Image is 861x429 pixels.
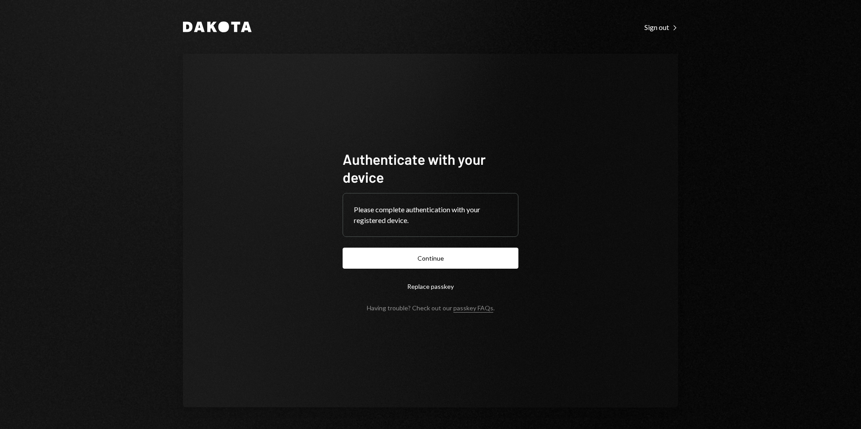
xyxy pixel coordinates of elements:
[354,204,507,226] div: Please complete authentication with your registered device.
[644,22,678,32] a: Sign out
[343,150,518,186] h1: Authenticate with your device
[644,23,678,32] div: Sign out
[453,304,493,313] a: passkey FAQs
[343,248,518,269] button: Continue
[343,276,518,297] button: Replace passkey
[367,304,495,312] div: Having trouble? Check out our .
